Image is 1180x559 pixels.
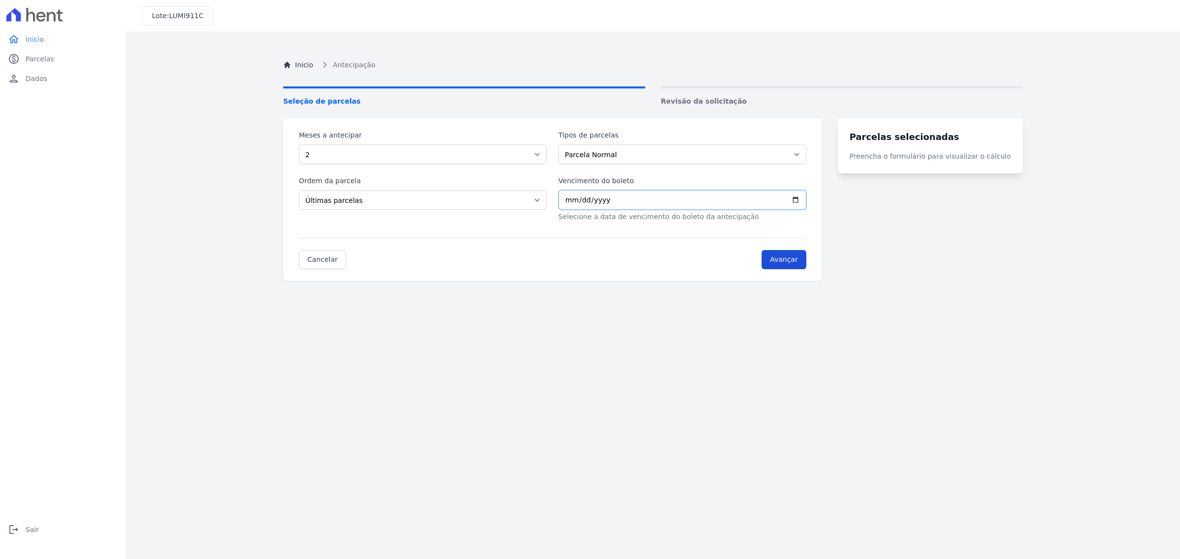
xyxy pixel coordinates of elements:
[299,176,547,186] label: Ordem da parcela
[8,33,20,45] i: home
[299,130,547,140] label: Meses a antecipar
[8,73,20,84] i: person
[661,96,1023,107] span: Revisão da solicitação
[8,53,20,65] i: paid
[4,29,122,49] a: homeInício
[559,176,806,186] label: Vencimento do boleto
[8,524,20,535] i: logout
[850,130,1011,143] h3: Parcelas selecionadas
[4,520,122,539] a: logoutSair
[850,151,1011,162] p: Preencha o formulário para visualizar o cálculo
[283,60,313,70] a: Inicio
[4,69,122,88] a: personDados
[26,54,54,64] span: Parcelas
[152,11,204,21] h3: Lote:
[559,212,806,222] p: Selecione a data de vencimento do boleto da antecipação
[283,96,645,107] span: Seleção de parcelas
[299,250,346,269] a: Cancelar
[283,86,1023,107] nav: Progress
[333,60,375,70] span: Antecipação
[283,59,1023,71] nav: Breadcrumb
[169,12,204,20] span: LUMI911C
[26,74,47,84] span: Dados
[4,49,122,69] a: paidParcelas
[26,34,44,44] span: Início
[762,250,806,269] input: Avançar
[559,130,806,140] label: Tipos de parcelas
[26,525,39,534] span: Sair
